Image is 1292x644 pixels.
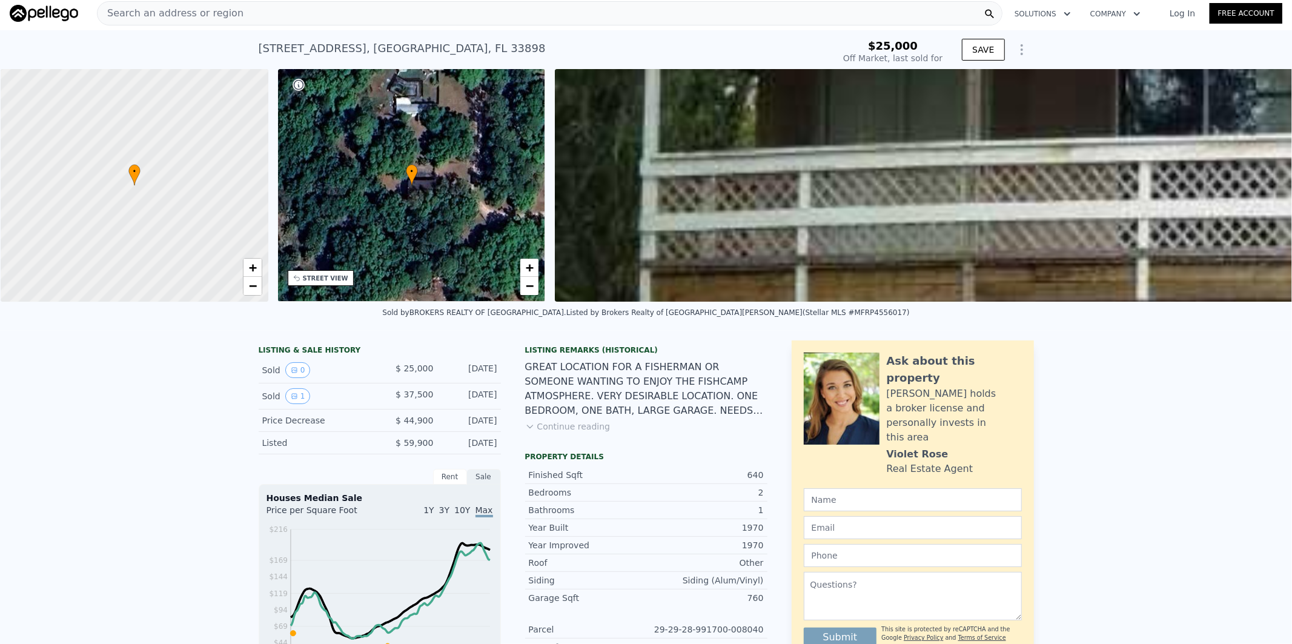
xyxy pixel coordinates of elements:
span: Search an address or region [98,6,243,21]
div: 1970 [646,522,764,534]
span: • [406,166,418,177]
span: $ 44,900 [396,416,433,425]
span: + [526,260,534,275]
span: − [248,278,256,293]
tspan: $119 [269,589,288,598]
div: 640 [646,469,764,481]
div: • [128,164,141,185]
button: Solutions [1005,3,1081,25]
div: Houses Median Sale [267,492,493,504]
div: Listed [262,437,370,449]
div: Other [646,557,764,569]
div: Siding [529,574,646,586]
tspan: $216 [269,525,288,534]
div: STREET VIEW [303,274,348,283]
button: SAVE [962,39,1004,61]
div: Price per Square Foot [267,504,380,523]
span: 3Y [439,505,449,515]
input: Phone [804,544,1022,567]
span: $25,000 [868,39,918,52]
div: Real Estate Agent [887,462,973,476]
div: Garage Sqft [529,592,646,604]
div: [DATE] [443,388,497,404]
div: Bedrooms [529,486,646,499]
div: 2 [646,486,764,499]
div: Parcel [529,623,646,636]
span: 10Y [454,505,470,515]
a: Terms of Service [958,634,1006,641]
div: Finished Sqft [529,469,646,481]
div: 1 [646,504,764,516]
tspan: $94 [274,606,288,614]
a: Zoom out [243,277,262,295]
div: Year Built [529,522,646,534]
a: Log In [1155,7,1210,19]
div: LISTING & SALE HISTORY [259,345,501,357]
span: $ 59,900 [396,438,433,448]
div: 1970 [646,539,764,551]
div: Year Improved [529,539,646,551]
tspan: $144 [269,573,288,582]
div: Ask about this property [887,353,1022,387]
span: • [128,166,141,177]
tspan: $169 [269,556,288,565]
div: [DATE] [443,437,497,449]
input: Name [804,488,1022,511]
div: 760 [646,592,764,604]
button: View historical data [285,362,311,378]
div: [PERSON_NAME] holds a broker license and personally invests in this area [887,387,1022,445]
div: Roof [529,557,646,569]
span: 1Y [423,505,434,515]
div: Sold [262,362,370,378]
div: Price Decrease [262,414,370,427]
span: Max [475,505,493,517]
div: Property details [525,452,767,462]
button: Show Options [1010,38,1034,62]
div: Listing Remarks (Historical) [525,345,767,355]
div: Sold [262,388,370,404]
a: Free Account [1210,3,1282,24]
span: + [248,260,256,275]
button: View historical data [285,388,311,404]
img: Pellego [10,5,78,22]
a: Zoom in [243,259,262,277]
button: Continue reading [525,420,611,433]
a: Zoom out [520,277,538,295]
span: − [526,278,534,293]
div: 29-29-28-991700-008040 [646,623,764,636]
div: Rent [433,469,467,485]
input: Email [804,516,1022,539]
a: Zoom in [520,259,538,277]
div: • [406,164,418,185]
div: Sale [467,469,501,485]
span: $ 25,000 [396,363,433,373]
tspan: $69 [274,622,288,631]
div: GREAT LOCATION FOR A FISHERMAN OR SOMEONE WANTING TO ENJOY THE FISHCAMP ATMOSPHERE. VERY DESIRABL... [525,360,767,418]
div: [DATE] [443,414,497,427]
div: Violet Rose [887,447,949,462]
a: Privacy Policy [904,634,943,641]
button: Company [1081,3,1150,25]
div: [DATE] [443,362,497,378]
div: [STREET_ADDRESS] , [GEOGRAPHIC_DATA] , FL 33898 [259,40,546,57]
div: Listed by Brokers Realty of [GEOGRAPHIC_DATA][PERSON_NAME] (Stellar MLS #MFRP4556017) [566,308,910,317]
div: Bathrooms [529,504,646,516]
div: Siding (Alum/Vinyl) [646,574,764,586]
span: $ 37,500 [396,390,433,399]
div: Off Market, last sold for [843,52,942,64]
div: Sold by BROKERS REALTY OF [GEOGRAPHIC_DATA] . [382,308,566,317]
